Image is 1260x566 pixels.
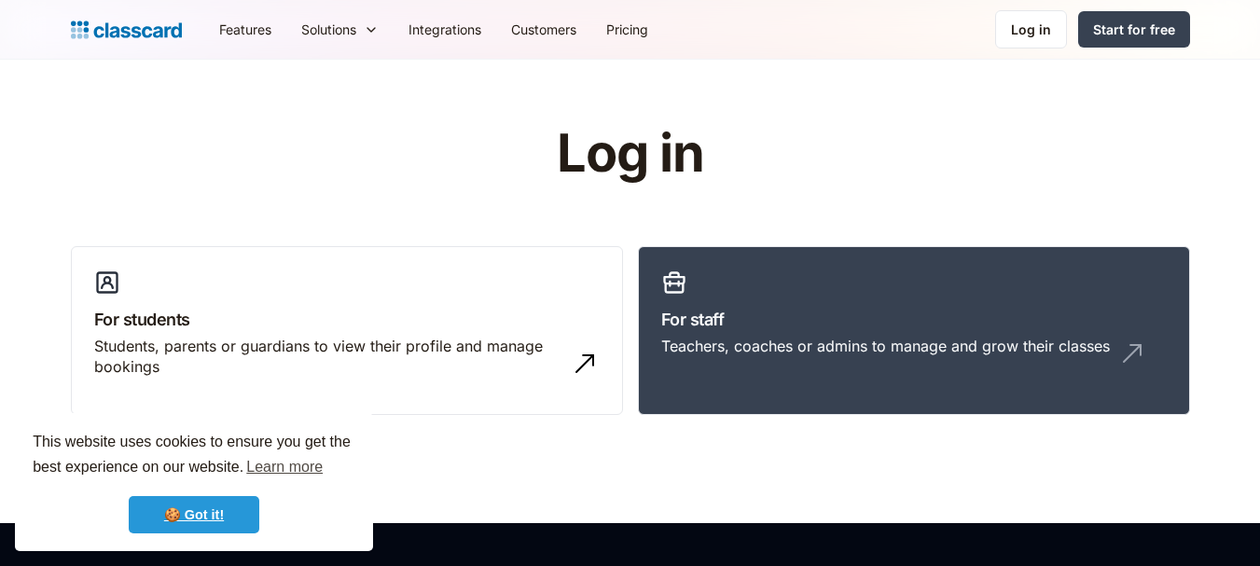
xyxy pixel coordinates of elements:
[71,17,182,43] a: home
[33,431,355,481] span: This website uses cookies to ensure you get the best experience on our website.
[334,125,926,183] h1: Log in
[995,10,1067,48] a: Log in
[1093,20,1175,39] div: Start for free
[94,336,562,378] div: Students, parents or guardians to view their profile and manage bookings
[71,246,623,416] a: For studentsStudents, parents or guardians to view their profile and manage bookings
[1011,20,1051,39] div: Log in
[661,307,1167,332] h3: For staff
[301,20,356,39] div: Solutions
[286,8,394,50] div: Solutions
[129,496,259,533] a: dismiss cookie message
[394,8,496,50] a: Integrations
[638,246,1190,416] a: For staffTeachers, coaches or admins to manage and grow their classes
[243,453,325,481] a: learn more about cookies
[591,8,663,50] a: Pricing
[496,8,591,50] a: Customers
[661,336,1110,356] div: Teachers, coaches or admins to manage and grow their classes
[1078,11,1190,48] a: Start for free
[204,8,286,50] a: Features
[94,307,600,332] h3: For students
[15,413,373,551] div: cookieconsent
